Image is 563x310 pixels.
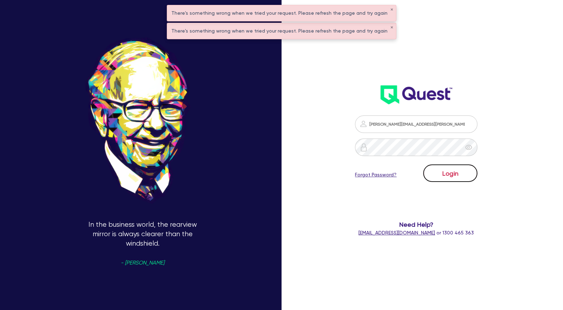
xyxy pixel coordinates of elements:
[167,5,396,21] div: There's something wrong when we tried your request. Please refresh the page and try again
[358,230,435,235] a: [EMAIL_ADDRESS][DOMAIN_NAME]
[465,144,472,151] span: eye
[359,120,368,128] img: icon-password
[355,171,397,178] a: Forgot Password?
[359,143,368,152] img: icon-password
[390,8,393,12] button: ✕
[355,115,477,133] input: Email address
[380,85,452,104] img: wH2k97JdezQIQAAAABJRU5ErkJggg==
[423,164,477,182] button: Login
[167,23,396,39] div: There's something wrong when we tried your request. Please refresh the page and try again
[121,260,164,266] span: - [PERSON_NAME]
[390,26,393,29] button: ✕
[343,220,490,229] span: Need Help?
[358,230,474,235] span: or 1300 465 363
